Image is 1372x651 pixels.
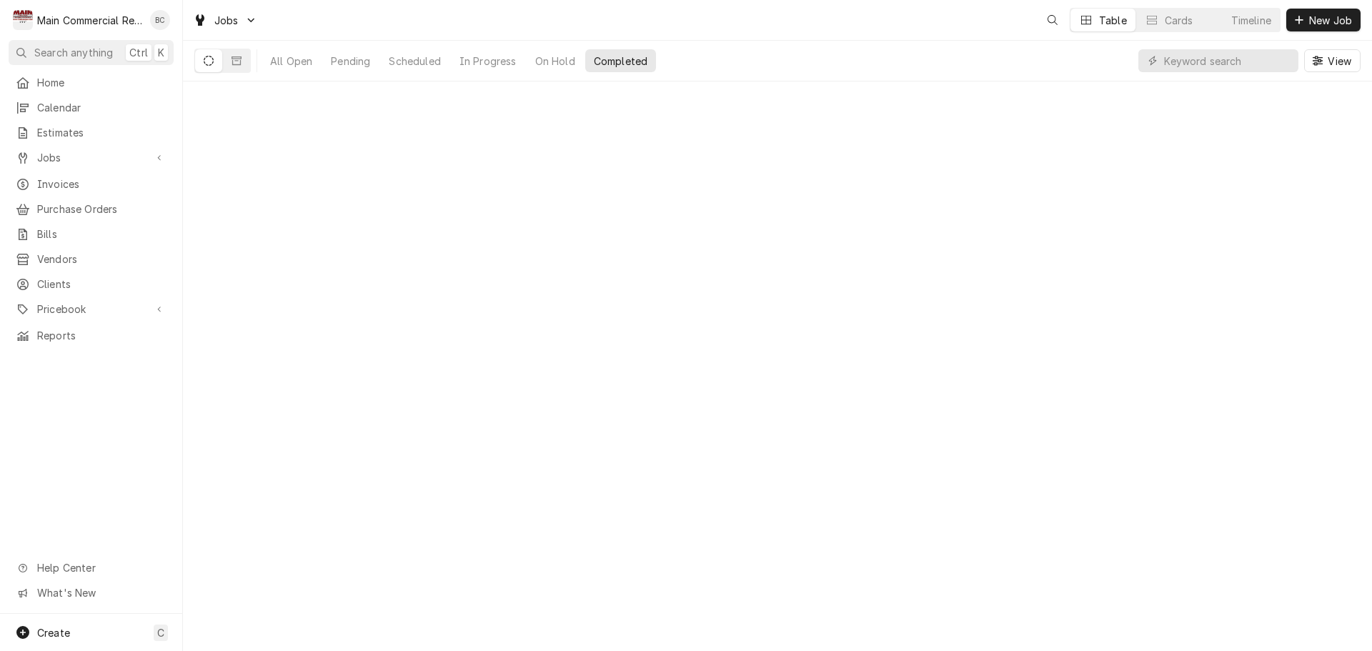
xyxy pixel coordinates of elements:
[9,297,174,321] a: Go to Pricebook
[9,172,174,196] a: Invoices
[37,627,70,639] span: Create
[594,54,647,69] div: Completed
[129,45,148,60] span: Ctrl
[270,54,312,69] div: All Open
[9,197,174,221] a: Purchase Orders
[150,10,170,30] div: BC
[158,45,164,60] span: K
[34,45,113,60] span: Search anything
[37,75,166,90] span: Home
[37,100,166,115] span: Calendar
[9,556,174,580] a: Go to Help Center
[1286,9,1361,31] button: New Job
[13,10,33,30] div: Main Commercial Refrigeration Service's Avatar
[37,202,166,217] span: Purchase Orders
[9,324,174,347] a: Reports
[37,125,166,140] span: Estimates
[37,150,145,165] span: Jobs
[214,13,239,28] span: Jobs
[9,272,174,296] a: Clients
[9,121,174,144] a: Estimates
[389,54,440,69] div: Scheduled
[1041,9,1064,31] button: Open search
[1231,13,1271,28] div: Timeline
[9,71,174,94] a: Home
[9,40,174,65] button: Search anythingCtrlK
[37,252,166,267] span: Vendors
[459,54,517,69] div: In Progress
[157,625,164,640] span: C
[1304,49,1361,72] button: View
[37,328,166,343] span: Reports
[1306,13,1355,28] span: New Job
[9,581,174,605] a: Go to What's New
[37,560,165,575] span: Help Center
[9,247,174,271] a: Vendors
[535,54,575,69] div: On Hold
[37,277,166,292] span: Clients
[37,177,166,192] span: Invoices
[1325,54,1354,69] span: View
[1165,13,1193,28] div: Cards
[187,9,263,32] a: Go to Jobs
[37,302,145,317] span: Pricebook
[1099,13,1127,28] div: Table
[9,222,174,246] a: Bills
[331,54,370,69] div: Pending
[37,585,165,600] span: What's New
[150,10,170,30] div: Bookkeeper Main Commercial's Avatar
[13,10,33,30] div: M
[37,227,166,242] span: Bills
[9,146,174,169] a: Go to Jobs
[1164,49,1291,72] input: Keyword search
[37,13,142,28] div: Main Commercial Refrigeration Service
[9,96,174,119] a: Calendar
